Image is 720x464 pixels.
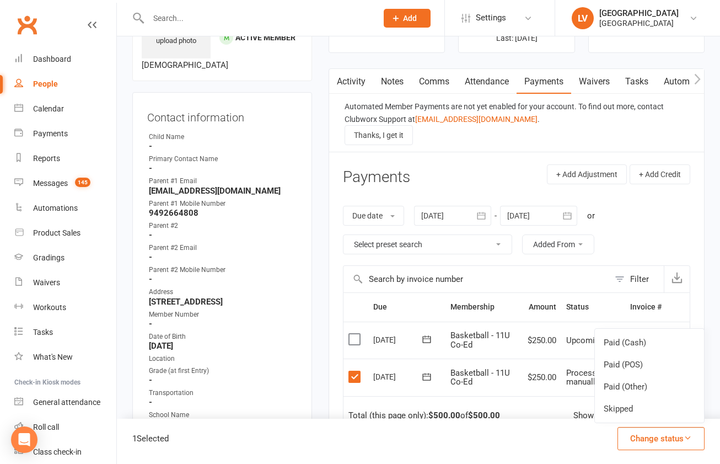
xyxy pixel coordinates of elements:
strong: - [149,319,297,329]
a: Notes [373,69,411,94]
div: LV [572,7,594,29]
div: Parent #1 Mobile Number [149,199,297,209]
span: 145 [75,178,90,187]
div: Calendar [33,104,64,113]
a: Skipped [595,398,704,420]
div: Total (this page only): of [348,411,500,420]
div: Reports [33,154,60,163]
div: Dashboard [33,55,71,63]
span: Active member [235,33,295,42]
strong: [DATE] [149,341,297,351]
span: Upcoming [566,335,604,345]
span: Selected [137,434,169,444]
button: Change status [617,427,705,450]
a: Comms [411,69,457,94]
a: Reports [14,146,116,171]
a: Payments [517,69,571,94]
button: + Add Credit [630,164,690,184]
a: Tasks [14,320,116,345]
div: Workouts [33,303,66,312]
div: Product Sales [33,228,80,237]
a: Payments [14,121,116,146]
strong: - [149,375,297,385]
a: Product Sales [14,221,116,246]
div: Child Name [149,132,297,142]
div: Address [149,287,297,297]
div: 1 [132,432,169,445]
th: Status [561,293,625,321]
div: Gradings [33,253,65,262]
div: Parent #2 Mobile Number [149,265,297,275]
a: General attendance kiosk mode [14,390,116,415]
a: Messages 145 [14,171,116,196]
span: Settings [476,6,506,30]
div: Filter [630,273,649,286]
input: Search... [145,10,369,26]
button: Thanks, I get it [345,125,413,145]
a: What's New [14,345,116,370]
div: Waivers [33,278,60,287]
div: Primary Contact Name [149,154,297,164]
a: Gradings [14,246,116,270]
strong: - [149,163,297,173]
strong: $500.00 [468,410,500,420]
a: Paid (Cash) [595,332,704,354]
td: $250.00 [523,322,561,359]
div: [DATE] [373,331,424,348]
a: Paid (Other) [595,376,704,398]
th: Amount [523,293,561,321]
a: [EMAIL_ADDRESS][DOMAIN_NAME] [415,115,538,124]
div: [DATE] [373,368,424,385]
strong: [EMAIL_ADDRESS][DOMAIN_NAME] [149,186,297,196]
h3: Payments [343,169,410,186]
th: Invoice # [625,293,667,321]
button: + Add Adjustment [547,164,627,184]
th: Membership [445,293,523,321]
div: Location [149,354,297,364]
strong: - [149,230,297,240]
div: Parent #2 [149,221,297,231]
div: Tasks [33,328,53,337]
a: Activity [329,69,373,94]
div: What's New [33,353,73,361]
div: Roll call [33,423,59,431]
div: Parent #2 Email [149,243,297,253]
button: Add [384,9,431,28]
strong: [STREET_ADDRESS] [149,297,297,307]
strong: - [149,252,297,262]
button: Due date [343,206,404,226]
div: General attendance [33,398,100,407]
span: Basketball - 11U Co-Ed [450,330,510,350]
div: Open Intercom Messenger [11,426,37,453]
strong: 9492664808 [149,208,297,218]
strong: - [149,274,297,284]
div: Automations [33,204,78,212]
div: [GEOGRAPHIC_DATA] [599,18,679,28]
div: Automated Member Payments are not yet enabled for your account. To find out more, contact Clubwor... [345,100,689,125]
strong: $500.00 [428,410,460,420]
a: Calendar [14,97,116,121]
strong: - [149,141,297,151]
input: Search by invoice number [343,266,609,292]
td: $250.00 [523,359,561,396]
div: Class check-in [33,447,82,456]
a: Clubworx [13,11,41,39]
strong: - [149,397,297,407]
button: Added From [522,234,594,254]
a: Dashboard [14,47,116,72]
span: [DEMOGRAPHIC_DATA] [142,60,228,70]
a: Workouts [14,295,116,320]
span: Basketball - 11U Co-Ed [450,368,510,387]
div: Date of Birth [149,332,297,342]
a: Waivers [571,69,617,94]
a: Roll call [14,415,116,440]
th: Due [368,293,445,321]
td: 9555503 [625,322,667,359]
div: Grade (at first Entry) [149,366,297,376]
div: Transportation [149,388,297,398]
span: Add [403,14,417,23]
div: School Name [149,410,297,420]
div: Member Number [149,310,297,320]
span: Process manually [566,368,599,387]
a: Paid (POS) [595,354,704,376]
